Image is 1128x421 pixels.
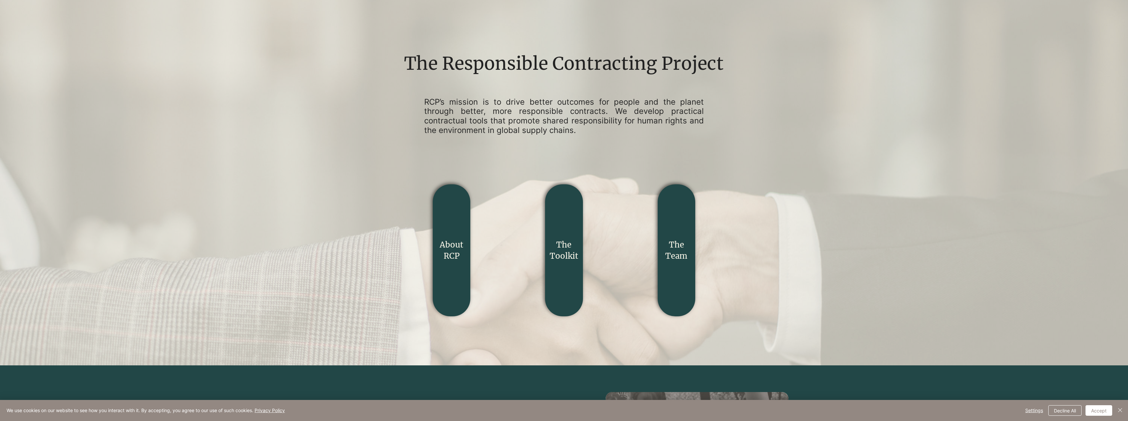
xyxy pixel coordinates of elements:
[1025,406,1043,415] span: Settings
[440,240,463,261] a: About RCP
[255,408,285,413] a: Privacy Policy
[7,408,285,413] span: We use cookies on our website to see how you interact with it. By accepting, you agree to our use...
[1116,406,1124,414] img: Close
[550,240,578,261] a: The Toolkit
[1048,405,1082,416] button: Decline All
[1116,405,1124,416] button: Close
[424,97,704,135] p: RCP’s mission is to drive better outcomes for people and the planet through better, more responsi...
[665,240,687,261] a: The Team
[399,51,728,76] h1: The Responsible Contracting Project
[1086,405,1112,416] button: Accept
